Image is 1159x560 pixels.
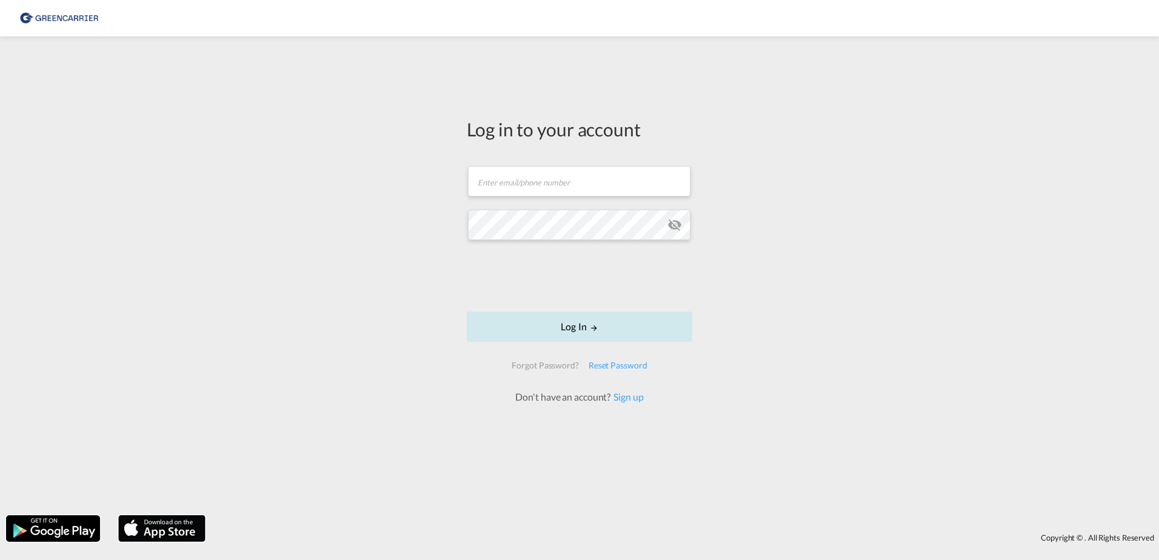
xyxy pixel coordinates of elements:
[5,514,101,543] img: google.png
[212,527,1159,548] div: Copyright © . All Rights Reserved
[487,252,672,299] iframe: reCAPTCHA
[468,166,690,196] input: Enter email/phone number
[507,355,583,376] div: Forgot Password?
[467,312,692,342] button: LOGIN
[610,391,643,402] a: Sign up
[584,355,652,376] div: Reset Password
[467,116,692,142] div: Log in to your account
[117,514,207,543] img: apple.png
[18,5,100,32] img: 8cf206808afe11efa76fcd1e3d746489.png
[667,218,682,232] md-icon: icon-eye-off
[502,390,656,404] div: Don't have an account?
